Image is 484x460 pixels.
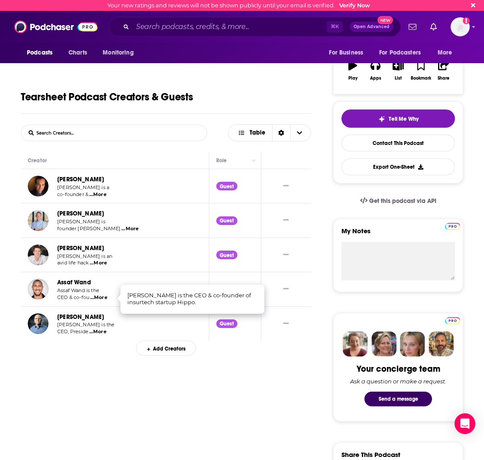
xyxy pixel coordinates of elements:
[63,45,92,61] a: Charts
[57,244,104,252] a: [PERSON_NAME]
[432,55,455,86] button: Share
[451,17,470,36] button: Show profile menu
[339,2,370,9] a: Verify Now
[28,279,49,299] img: Assaf Wand
[216,319,237,328] div: Guest
[389,116,419,122] span: Tell Me Why
[216,155,228,166] div: Role
[451,17,470,36] img: User Profile
[57,191,88,197] span: co-founder &
[89,328,107,335] span: ...More
[405,19,420,34] a: Show notifications dropdown
[127,292,251,306] span: [PERSON_NAME] is the CEO & co-founder of insurtech startup Hippo.
[57,253,112,259] span: [PERSON_NAME] is an
[329,47,363,59] span: For Business
[249,155,259,166] button: Column Actions
[445,223,460,230] img: Podchaser Pro
[97,45,145,61] button: open menu
[374,45,433,61] button: open menu
[455,413,475,434] div: Open Intercom Messenger
[438,76,449,81] div: Share
[57,313,104,321] a: [PERSON_NAME]
[57,279,91,286] a: Assaf Wand
[341,55,364,86] button: Play
[350,22,393,32] button: Open AdvancedNew
[364,55,387,86] button: Apps
[353,190,443,212] a: Get this podcast via API
[28,244,49,265] img: Chris Hutchins
[109,17,401,37] div: Search podcasts, credits, & more...
[28,313,49,334] img: Yuval Brisker
[343,331,368,357] img: Sydney Profile
[411,76,431,81] div: Bookmark
[323,45,374,61] button: open menu
[57,294,89,300] span: CEO & co-fou
[216,251,237,259] div: Guest
[364,392,432,406] button: Send a message
[136,341,195,356] div: Add Creators
[216,216,237,225] div: Guest
[28,210,49,231] img: Brock Blake
[133,20,327,34] input: Search podcasts, credits, & more...
[369,197,436,205] span: Get this podcast via API
[370,76,381,81] div: Apps
[341,109,455,128] button: tell me why sparkleTell Me Why
[429,331,454,357] img: Jon Profile
[28,155,47,166] div: Creator
[280,182,292,191] button: Show More Button
[280,285,292,294] button: Show More Button
[68,47,87,59] span: Charts
[379,47,421,59] span: For Podcasters
[57,328,88,335] span: CEO, Preside
[341,158,455,175] button: Export One-Sheet
[387,55,409,86] button: List
[445,317,460,324] img: Podchaser Pro
[57,225,121,232] span: founder [PERSON_NAME]
[89,191,107,198] span: ...More
[341,450,400,459] h3: Share This Podcast
[327,21,343,32] span: ⌘ K
[14,19,97,35] img: Podchaser - Follow, Share and Rate Podcasts
[280,319,292,328] button: Show More Button
[377,16,393,24] span: New
[250,130,265,136] span: Table
[272,125,290,141] div: Sort Direction
[107,2,370,9] div: Your new ratings and reviews will not be shown publicly until your email is verified.
[216,182,237,190] div: Guest
[438,47,452,59] span: More
[451,17,470,36] span: Logged in as charlottestone
[228,124,311,142] button: Choose View
[341,135,455,151] a: Contact This Podcast
[280,216,292,225] button: Show More Button
[21,45,64,61] button: open menu
[57,219,105,225] span: [PERSON_NAME] is
[57,176,104,183] a: [PERSON_NAME]
[90,294,107,301] span: ...More
[21,90,193,103] h1: Tearsheet Podcast Creators & Guests
[409,55,432,86] button: Bookmark
[28,176,49,196] img: Dave Girouard
[427,19,440,34] a: Show notifications dropdown
[341,227,455,242] label: My Notes
[371,331,396,357] img: Barbara Profile
[57,260,89,266] span: avid life hack
[354,25,390,29] span: Open Advanced
[378,116,385,122] img: tell me why sparkle
[432,45,463,61] button: open menu
[57,322,114,328] span: [PERSON_NAME] is the
[395,76,402,81] div: List
[357,363,440,374] div: Your concierge team
[90,260,107,267] span: ...More
[463,17,470,24] svg: Email not verified
[350,378,446,385] div: Ask a question or make a request.
[280,251,292,260] button: Show More Button
[400,331,425,357] img: Jules Profile
[57,184,109,190] span: [PERSON_NAME] is a
[103,47,133,59] span: Monitoring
